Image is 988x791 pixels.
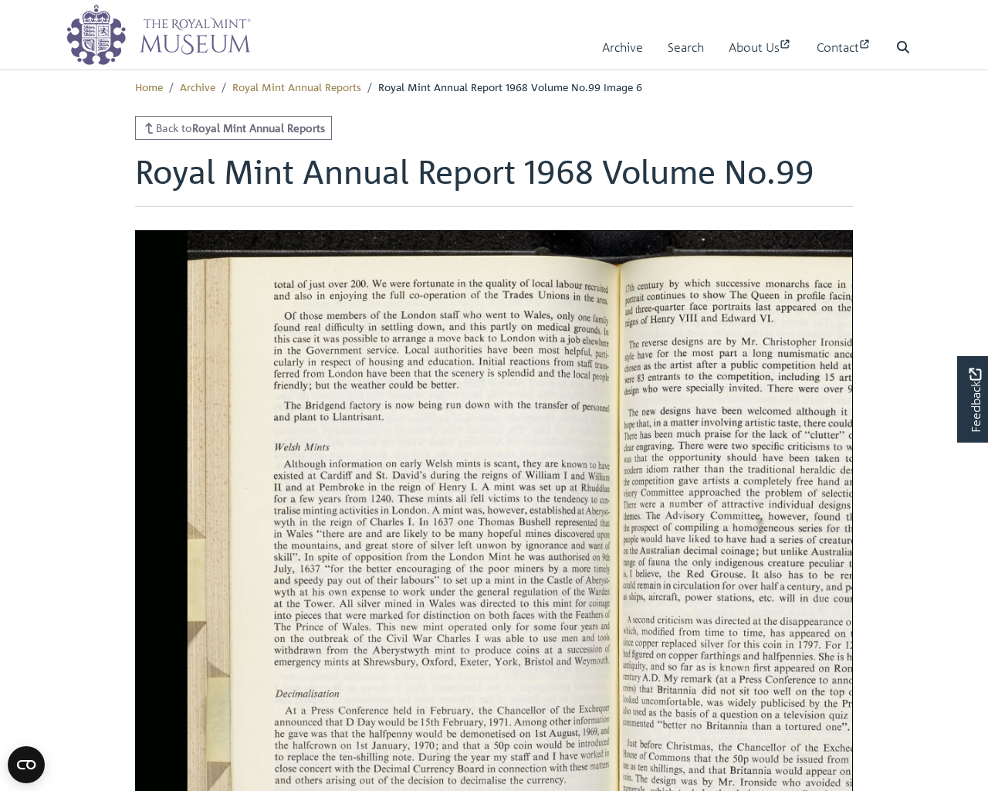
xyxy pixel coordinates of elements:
span: nas [624,457,632,462]
span: were [662,385,678,393]
span: existed [273,469,328,480]
span: “clutter” [805,428,838,440]
span: wdthree—quarter [625,305,675,313]
span: the [652,453,661,460]
span: been [513,345,529,354]
span: Royal Mint Annual Report 1968 Volume No.99 Image 6 [378,80,642,93]
span: after [696,358,739,368]
span: co-operation [409,290,460,301]
span: that [414,367,448,378]
span: one [578,314,587,321]
span: in [574,292,578,299]
span: VI. [760,311,772,324]
span: a [743,350,746,357]
span: were [624,377,634,382]
span: local [574,370,587,378]
span: members [327,309,376,320]
span: [GEOGRAPHIC_DATA] [320,469,512,480]
span: P€0ple [592,375,607,380]
button: Open CMP widget [8,746,45,783]
span: known [562,459,583,467]
span: of [356,355,371,366]
span: numismatic [777,347,824,358]
span: plant [294,412,328,423]
span: show [703,288,733,299]
span: in [837,280,843,287]
span: criticisms [788,440,824,452]
span: have [598,462,608,467]
span: have [367,367,399,378]
span: monarchs [766,277,805,289]
span: which [685,277,724,287]
a: Archive [180,80,215,93]
span: it [314,335,318,342]
span: the [469,279,479,287]
span: designs. [841,465,899,476]
span: run [446,401,456,409]
span: of [512,468,527,479]
span: are [708,337,718,345]
span: scant, [494,459,547,470]
span: who [463,310,476,318]
span: been [790,453,805,462]
a: Royal Mint Annual Reports [232,80,361,93]
span: down, [418,321,462,331]
span: Feedback [966,368,984,432]
span: the [729,464,739,473]
span: the [752,429,762,438]
span: case [293,334,306,343]
span: [PERSON_NAME] [763,336,829,348]
span: with [494,399,508,408]
span: Although [284,458,322,470]
span: information [330,457,377,469]
span: hope [624,423,636,428]
span: should [727,451,768,462]
span: and [449,321,461,330]
span: VIII [678,311,719,323]
span: been [655,429,668,437]
span: of [571,401,577,409]
span: rs [323,443,328,452]
a: Archive [602,25,643,70]
span: part [719,348,749,359]
span: area [597,297,605,303]
span: down [465,399,494,409]
span: ajob [560,334,592,345]
span: the [655,361,664,368]
span: arrange [393,334,458,345]
span: who [642,384,655,392]
span: two [732,442,743,450]
span: 200. [350,279,365,287]
span: in [314,443,319,450]
span: from [554,357,569,365]
span: to [690,294,696,301]
span: on [521,322,529,331]
span: including [778,371,816,382]
span: over [824,384,852,395]
span: a [429,336,431,341]
span: being [418,400,463,411]
span: idiom [646,464,665,473]
span: as [644,364,648,369]
span: Unions [538,289,567,300]
span: [GEOGRAPHIC_DATA] [401,308,484,320]
span: in [274,346,279,354]
span: the [372,290,382,299]
span: of [298,278,313,289]
span: 83 [638,375,642,380]
span: held [820,359,850,370]
span: of [641,316,645,323]
span: to [834,443,840,450]
span: grounds]?1 [574,323,605,331]
span: design [624,388,640,393]
span: entrants [648,372,674,381]
span: and [538,368,550,377]
a: Home [135,80,163,93]
span: by [726,337,734,345]
span: in [784,290,790,298]
span: is [488,368,492,375]
h1: Royal Mint Annual Report 1968 Volume No.99 [135,152,853,206]
span: they [523,460,537,468]
span: the [557,369,567,377]
span: just [309,280,337,290]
